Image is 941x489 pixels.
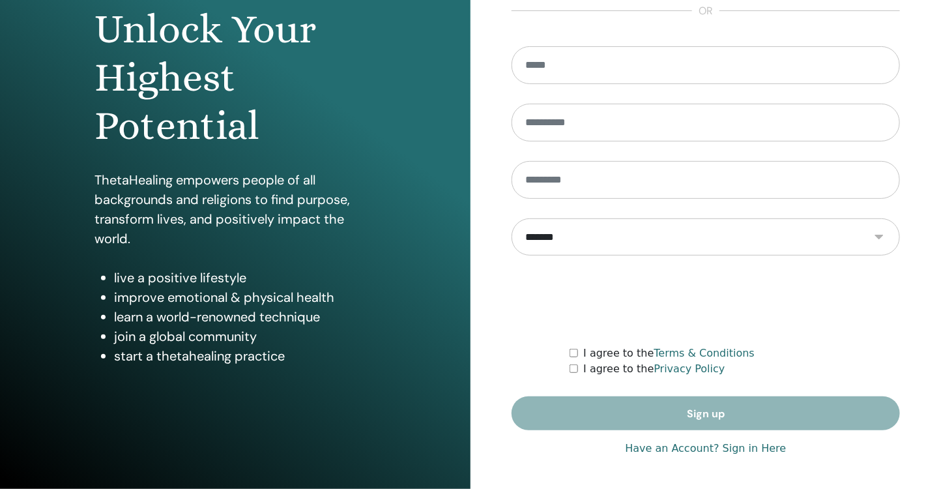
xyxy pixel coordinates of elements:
[625,441,786,456] a: Have an Account? Sign in Here
[114,346,375,366] li: start a thetahealing practice
[114,288,375,307] li: improve emotional & physical health
[583,346,755,361] label: I agree to the
[94,170,375,248] p: ThetaHealing empowers people of all backgrounds and religions to find purpose, transform lives, a...
[654,363,725,375] a: Privacy Policy
[94,5,375,151] h1: Unlock Your Highest Potential
[692,3,719,19] span: or
[583,361,725,377] label: I agree to the
[114,327,375,346] li: join a global community
[114,268,375,288] li: live a positive lifestyle
[654,347,755,359] a: Terms & Conditions
[607,275,805,326] iframe: reCAPTCHA
[114,307,375,327] li: learn a world-renowned technique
